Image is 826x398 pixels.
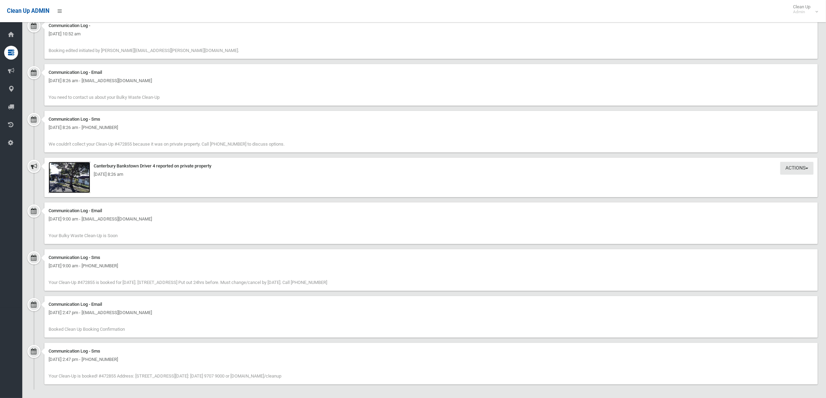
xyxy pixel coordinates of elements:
[49,347,814,355] div: Communication Log - Sms
[49,373,281,379] span: Your Clean-Up is booked! #472855 Address: [STREET_ADDRESS][DATE]: [DATE] 9707 9000 or [DOMAIN_NAM...
[7,8,49,14] span: Clean Up ADMIN
[49,21,814,30] div: Communication Log -
[49,280,327,285] span: Your Clean-Up #472855 is booked for [DATE]. [STREET_ADDRESS] Put out 24hrs before. Must change/ca...
[49,68,814,77] div: Communication Log - Email
[49,162,814,170] div: Canterbury Bankstown Driver 4 reported on private property
[49,262,814,270] div: [DATE] 9:00 am - [PHONE_NUMBER]
[49,309,814,317] div: [DATE] 2:47 pm - [EMAIL_ADDRESS][DOMAIN_NAME]
[49,253,814,262] div: Communication Log - Sms
[49,215,814,223] div: [DATE] 9:00 am - [EMAIL_ADDRESS][DOMAIN_NAME]
[49,170,814,179] div: [DATE] 8:26 am
[49,48,239,53] span: Booking edited initiated by [PERSON_NAME][EMAIL_ADDRESS][PERSON_NAME][DOMAIN_NAME].
[49,300,814,309] div: Communication Log - Email
[790,4,817,15] span: Clean Up
[49,77,814,85] div: [DATE] 8:26 am - [EMAIL_ADDRESS][DOMAIN_NAME]
[49,123,814,132] div: [DATE] 8:26 am - [PHONE_NUMBER]
[49,30,814,38] div: [DATE] 10:52 am
[49,95,160,100] span: You need to contact us about your Bulky Waste Clean-Up
[780,162,814,175] button: Actions
[49,162,90,193] img: 2025-08-1808.26.172302781204223501587.jpg
[49,327,125,332] span: Booked Clean Up Booking Confirmation
[793,9,810,15] small: Admin
[49,207,814,215] div: Communication Log - Email
[49,141,284,147] span: We couldn't collect your Clean-Up #472855 because it was on private property. Call [PHONE_NUMBER]...
[49,115,814,123] div: Communication Log - Sms
[49,355,814,364] div: [DATE] 2:47 pm - [PHONE_NUMBER]
[49,233,118,238] span: Your Bulky Waste Clean-Up is Soon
